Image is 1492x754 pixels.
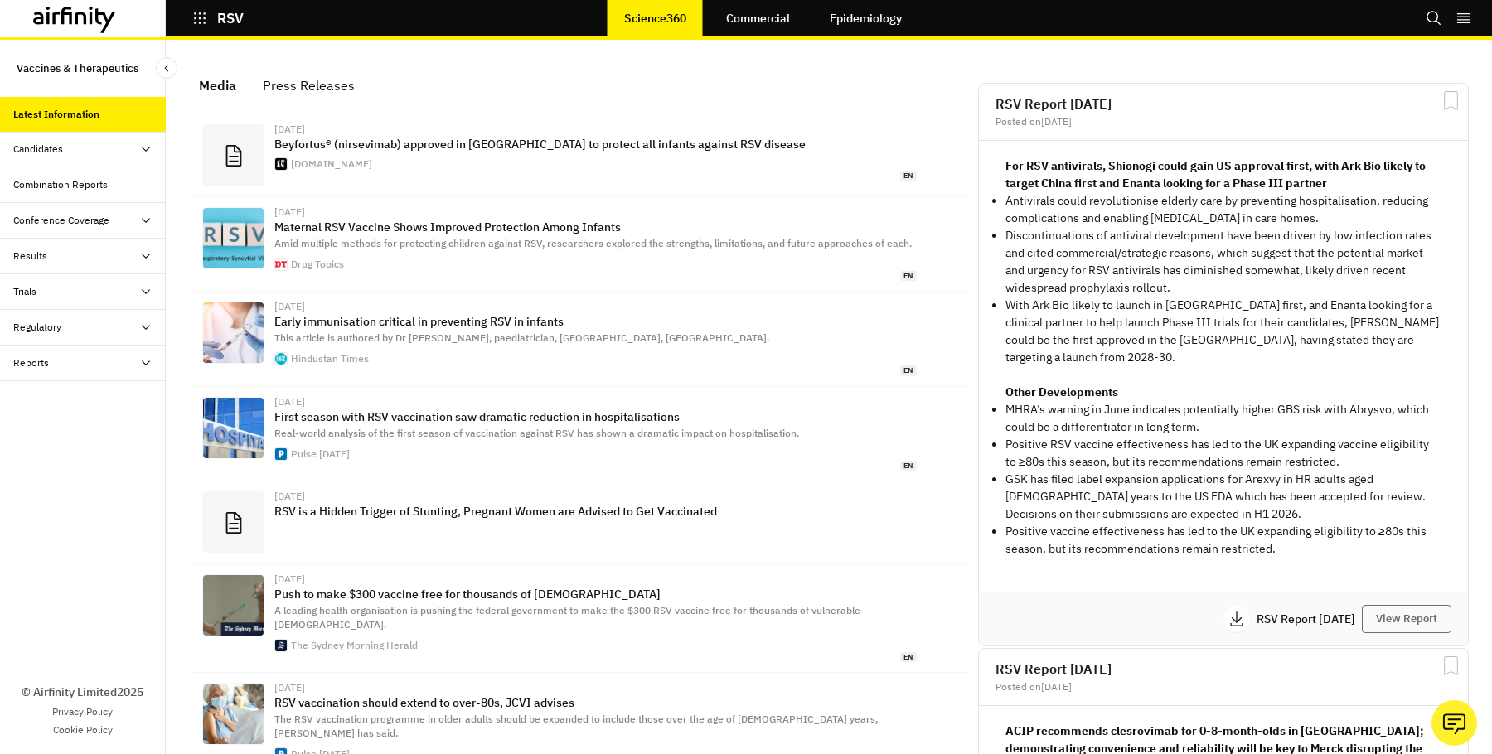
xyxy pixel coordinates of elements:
[13,213,109,228] div: Conference Coverage
[13,177,108,192] div: Combination Reports
[199,73,236,98] div: Media
[203,684,264,744] img: PCNs-should-prioritise-vaccination-of-care-home-residents.jpg
[995,97,1451,110] h2: RSV Report [DATE]
[1005,227,1441,297] p: Discontinuations of antiviral development have been driven by low infection rates and cited comme...
[13,320,61,335] div: Regulatory
[900,365,917,376] span: en
[291,159,372,169] div: [DOMAIN_NAME]
[275,353,287,365] img: icon-512x512.png
[13,284,36,299] div: Trials
[274,505,917,518] p: RSV is a Hidden Trigger of Stunting, Pregnant Women are Advised to Get Vaccinated
[274,713,878,739] span: The RSV vaccination programme in older adults should be expanded to include those over the age of...
[275,259,287,270] img: favicon.ico
[291,640,418,650] div: The Sydney Morning Herald
[1426,4,1442,32] button: Search
[1431,700,1477,746] button: Ask our analysts
[217,11,244,26] p: RSV
[203,302,264,363] img: U-WIN--designed-on-the-lines-on-the-Covid-19-vacci_1693419487003_1755343611219.jpg
[1005,523,1441,558] li: Positive vaccine effectiveness has led to the UK expanding eligibility to ≥80s this season, but i...
[274,237,912,249] span: Amid multiple methods for protecting children against RSV, researchers explored the strengths, li...
[274,410,917,423] p: First season with RSV vaccination saw dramatic reduction in hospitalisations
[291,354,369,364] div: Hindustan Times
[189,387,971,481] a: [DATE]First season with RSV vaccination saw dramatic reduction in hospitalisationsReal-world anal...
[274,427,799,439] span: Real-world analysis of the first season of vaccination against RSV has shown a dramatic impact on...
[13,249,47,263] div: Results
[624,12,686,25] p: Science360
[274,397,917,407] div: [DATE]
[263,73,355,98] div: Press Releases
[274,138,917,151] p: Beyfortus® (nirsevimab) approved in [GEOGRAPHIC_DATA] to protect all infants against RSV disease
[900,171,917,181] span: en
[1005,436,1441,471] li: Positive RSV vaccine effectiveness has led to the UK expanding vaccine eligibility to ≥80s this s...
[192,4,244,32] button: RSV
[274,683,917,693] div: [DATE]
[1005,471,1441,523] li: GSK has filed label expansion applications for Arexvy in HR adults aged [DEMOGRAPHIC_DATA] years ...
[203,208,264,268] img: b92a7c8ece2d846a5846d914e1a2947216a598f9-1800x1200.jpg
[52,704,113,719] a: Privacy Policy
[995,682,1451,692] div: Posted on [DATE]
[274,587,917,601] p: Push to make $300 vaccine free for thousands of [DEMOGRAPHIC_DATA]
[1441,90,1461,111] svg: Bookmark Report
[274,574,917,584] div: [DATE]
[203,575,264,636] img: c3065dcae6128d06edaa8dd9314625ad471cb6cb
[1005,192,1441,227] p: Antivirals could revolutionise elderly care by preventing hospitalisation, reducing complications...
[274,491,917,501] div: [DATE]
[291,449,350,459] div: Pulse [DATE]
[1362,605,1451,633] button: View Report
[900,271,917,282] span: en
[189,292,971,386] a: [DATE]Early immunisation critical in preventing RSV in infantsThis article is authored by Dr [PER...
[274,696,917,709] p: RSV vaccination should extend to over-80s, JCVI advises
[900,652,917,663] span: en
[22,684,143,701] p: © Airfinity Limited 2025
[189,564,971,673] a: [DATE]Push to make $300 vaccine free for thousands of [DEMOGRAPHIC_DATA]A leading health organisa...
[1441,655,1461,676] svg: Bookmark Report
[156,57,177,79] button: Close Sidebar
[291,259,344,269] div: Drug Topics
[1005,401,1441,436] li: MHRA’s warning in June indicates potentially higher GBS risk with Abrysvo, which could be a diffe...
[274,124,917,134] div: [DATE]
[13,355,49,370] div: Reports
[1005,297,1441,366] p: With Ark Bio likely to launch in [GEOGRAPHIC_DATA] first, and Enanta looking for a clinical partn...
[189,197,971,292] a: [DATE]Maternal RSV Vaccine Shows Improved Protection Among InfantsAmid multiple methods for prote...
[1005,384,1118,399] strong: Other Developments
[274,315,917,328] p: Early immunisation critical in preventing RSV in infants
[53,723,113,737] a: Cookie Policy
[274,604,860,631] span: A leading health organisation is pushing the federal government to make the $300 RSV vaccine free...
[995,662,1451,675] h2: RSV Report [DATE]
[274,207,917,217] div: [DATE]
[1005,158,1426,191] strong: For RSV antivirals, Shionogi could gain US approval first, with Ark Bio likely to target China fi...
[274,302,917,312] div: [DATE]
[13,142,63,157] div: Candidates
[1257,613,1362,625] p: RSV Report [DATE]
[13,107,99,122] div: Latest Information
[274,220,917,234] p: Maternal RSV Vaccine Shows Improved Protection Among Infants
[274,331,769,344] span: This article is authored by Dr [PERSON_NAME], paediatrician, [GEOGRAPHIC_DATA], [GEOGRAPHIC_DATA].
[275,158,287,170] img: faviconV2
[275,640,287,651] img: smh.ico
[275,448,287,460] img: cropped-PULSE-app-icon_512x512px-180x180.jpg
[17,53,138,84] p: Vaccines & Therapeutics
[995,117,1451,127] div: Posted on [DATE]
[900,461,917,471] span: en
[189,481,971,564] a: [DATE]RSV is a Hidden Trigger of Stunting, Pregnant Women are Advised to Get Vaccinated
[203,398,264,458] img: hospital.jpg
[189,114,971,197] a: [DATE]Beyfortus® (nirsevimab) approved in [GEOGRAPHIC_DATA] to protect all infants against RSV di...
